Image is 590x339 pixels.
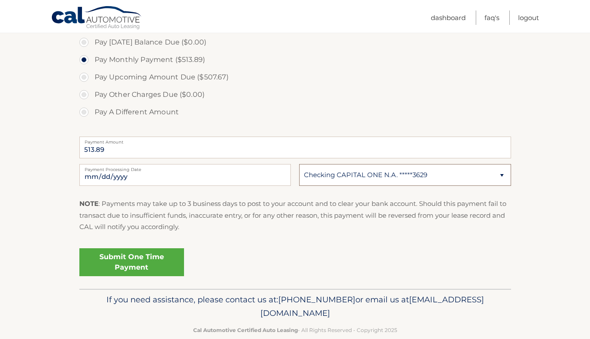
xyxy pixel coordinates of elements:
label: Pay Upcoming Amount Due ($507.67) [79,68,511,86]
label: Payment Amount [79,137,511,144]
input: Payment Date [79,164,291,186]
span: [PHONE_NUMBER] [278,294,355,305]
p: : Payments may take up to 3 business days to post to your account and to clear your bank account.... [79,198,511,233]
a: FAQ's [484,10,499,25]
p: - All Rights Reserved - Copyright 2025 [85,325,505,335]
a: Submit One Time Payment [79,248,184,276]
label: Pay Other Charges Due ($0.00) [79,86,511,103]
strong: Cal Automotive Certified Auto Leasing [193,327,298,333]
input: Payment Amount [79,137,511,158]
label: Pay Monthly Payment ($513.89) [79,51,511,68]
label: Payment Processing Date [79,164,291,171]
a: Cal Automotive [51,6,143,31]
strong: NOTE [79,199,99,208]
label: Pay [DATE] Balance Due ($0.00) [79,34,511,51]
label: Pay A Different Amount [79,103,511,121]
a: Dashboard [431,10,466,25]
p: If you need assistance, please contact us at: or email us at [85,293,505,321]
a: Logout [518,10,539,25]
